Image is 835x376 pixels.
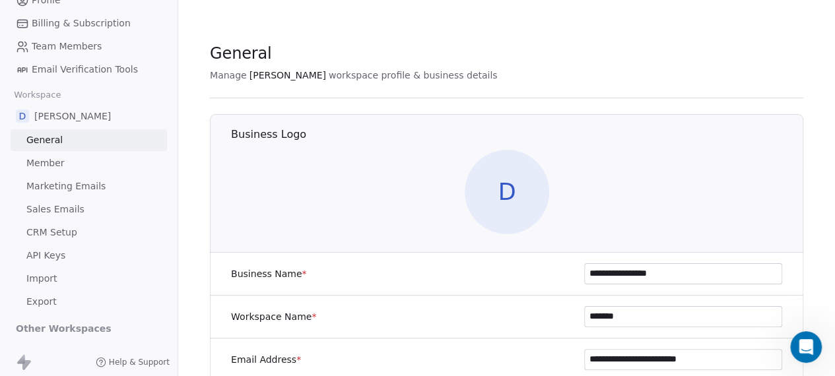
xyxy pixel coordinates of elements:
span: Email Verification Tools [32,63,138,77]
div: Our usual reply time 🕒 [21,77,206,102]
span: Marketing Emails [26,179,106,193]
span: D [465,150,549,234]
span: workspace profile & business details [329,69,498,82]
a: General [11,129,167,151]
span: Import [26,272,57,286]
textarea: Message… [11,247,253,270]
span: Team Members [32,40,102,53]
span: Other Workspaces [11,318,117,339]
span: [PERSON_NAME] [250,69,326,82]
span: [PERSON_NAME] [34,110,111,123]
div: i want to send [DATE] campaign [94,199,243,212]
iframe: Intercom live chat [790,331,822,363]
button: go back [9,5,34,30]
div: Vijay says… [11,191,253,231]
span: Export [26,295,57,309]
span: Sales Emails [26,203,84,216]
a: Team Members [11,36,167,57]
span: API Keys [26,249,65,263]
div: Fin says… [11,11,253,135]
div: Fin • 16h ago [21,113,75,121]
div: when email verification will complete [71,142,243,155]
a: API Keys [11,245,167,266]
span: CRM Setup [26,226,77,239]
div: You’ll get replies here and in your email: ✉️ [21,18,206,70]
label: Business Name [231,267,307,280]
a: Sales Emails [11,199,167,220]
div: when email verification will complete [60,134,253,163]
span: Billing & Subscription [32,16,131,30]
a: Member [11,152,167,174]
label: Workspace Name [231,310,316,323]
a: CRM Setup [11,222,167,243]
h1: Fin [64,13,80,22]
img: Profile image for Fin [38,7,59,28]
button: Emoji picker [20,275,31,286]
span: General [26,133,63,147]
a: Marketing Emails [11,175,167,197]
button: Home [230,5,255,30]
div: without verification can i send? [98,238,243,251]
div: You’ll get replies here and in your email:✉️[EMAIL_ADDRESS][DOMAIN_NAME]Our usual reply time🕒1 da... [11,11,217,111]
b: 1 day [32,90,61,101]
a: Export [11,291,167,313]
span: D [16,110,29,123]
button: Gif picker [42,275,52,286]
h1: Business Logo [231,127,804,142]
label: Email Address [231,353,301,366]
div: Vijay says… [11,134,253,173]
a: Billing & Subscription [11,13,167,34]
span: Help & Support [109,357,170,367]
a: Import [11,268,167,290]
span: General [210,44,272,63]
div: Vijay says… [11,230,253,275]
div: [DATE] [11,173,253,191]
div: i want to send [DATE] campaign [84,191,253,220]
button: Send a message… [226,270,248,291]
div: without verification can i send? [88,230,253,259]
a: Help & Support [96,357,170,367]
span: Workspace [9,85,67,105]
button: Upload attachment [63,275,73,286]
b: [EMAIL_ADDRESS][DOMAIN_NAME] [21,45,126,69]
span: Manage [210,69,247,82]
a: Email Verification Tools [11,59,167,80]
span: Member [26,156,65,170]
